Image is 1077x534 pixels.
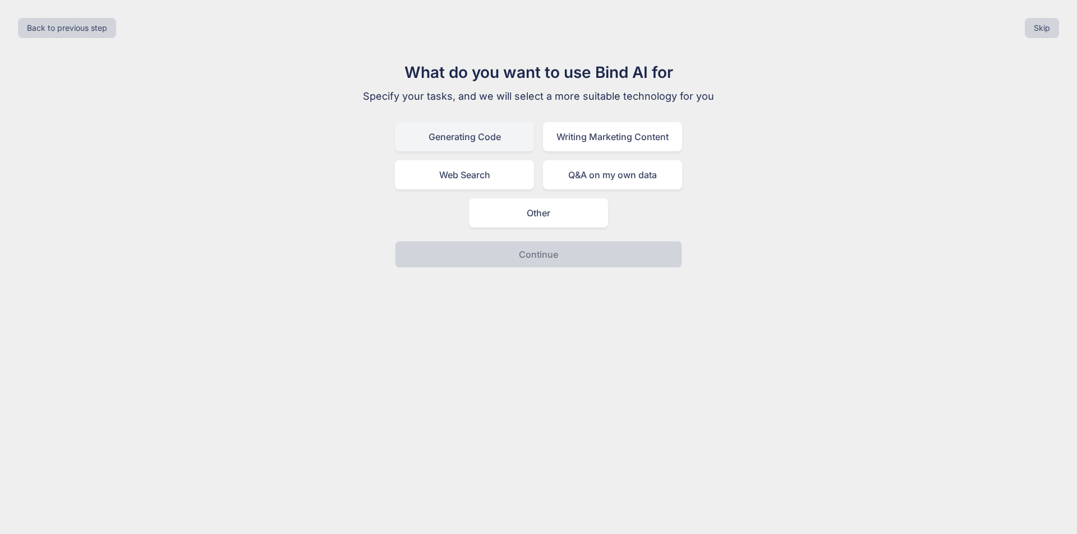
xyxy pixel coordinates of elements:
[395,160,534,189] div: Web Search
[395,241,682,268] button: Continue
[18,18,116,38] button: Back to previous step
[350,89,727,104] p: Specify your tasks, and we will select a more suitable technology for you
[519,248,558,261] p: Continue
[469,198,608,227] div: Other
[350,61,727,84] h1: What do you want to use Bind AI for
[543,160,682,189] div: Q&A on my own data
[543,122,682,151] div: Writing Marketing Content
[1025,18,1059,38] button: Skip
[395,122,534,151] div: Generating Code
